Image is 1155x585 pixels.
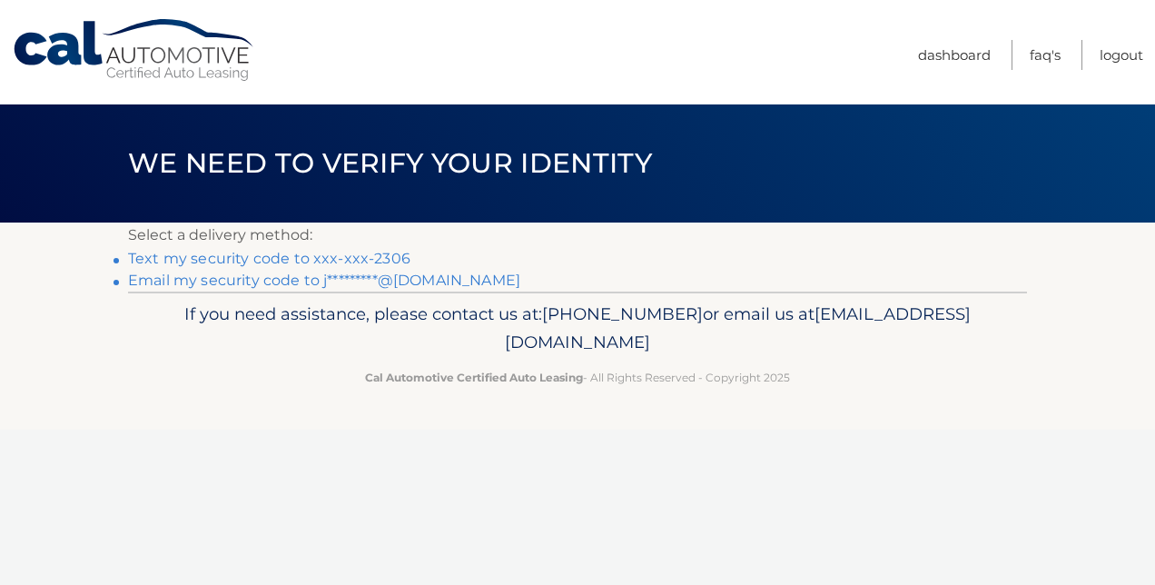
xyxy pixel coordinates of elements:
a: Text my security code to xxx-xxx-2306 [128,250,410,267]
a: FAQ's [1030,40,1061,70]
a: Logout [1100,40,1143,70]
a: Cal Automotive [12,18,257,83]
span: [PHONE_NUMBER] [542,303,703,324]
p: Select a delivery method: [128,223,1027,248]
a: Email my security code to j*********@[DOMAIN_NAME] [128,272,520,289]
p: - All Rights Reserved - Copyright 2025 [140,368,1015,387]
p: If you need assistance, please contact us at: or email us at [140,300,1015,358]
a: Dashboard [918,40,991,70]
strong: Cal Automotive Certified Auto Leasing [365,371,583,384]
span: We need to verify your identity [128,146,652,180]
